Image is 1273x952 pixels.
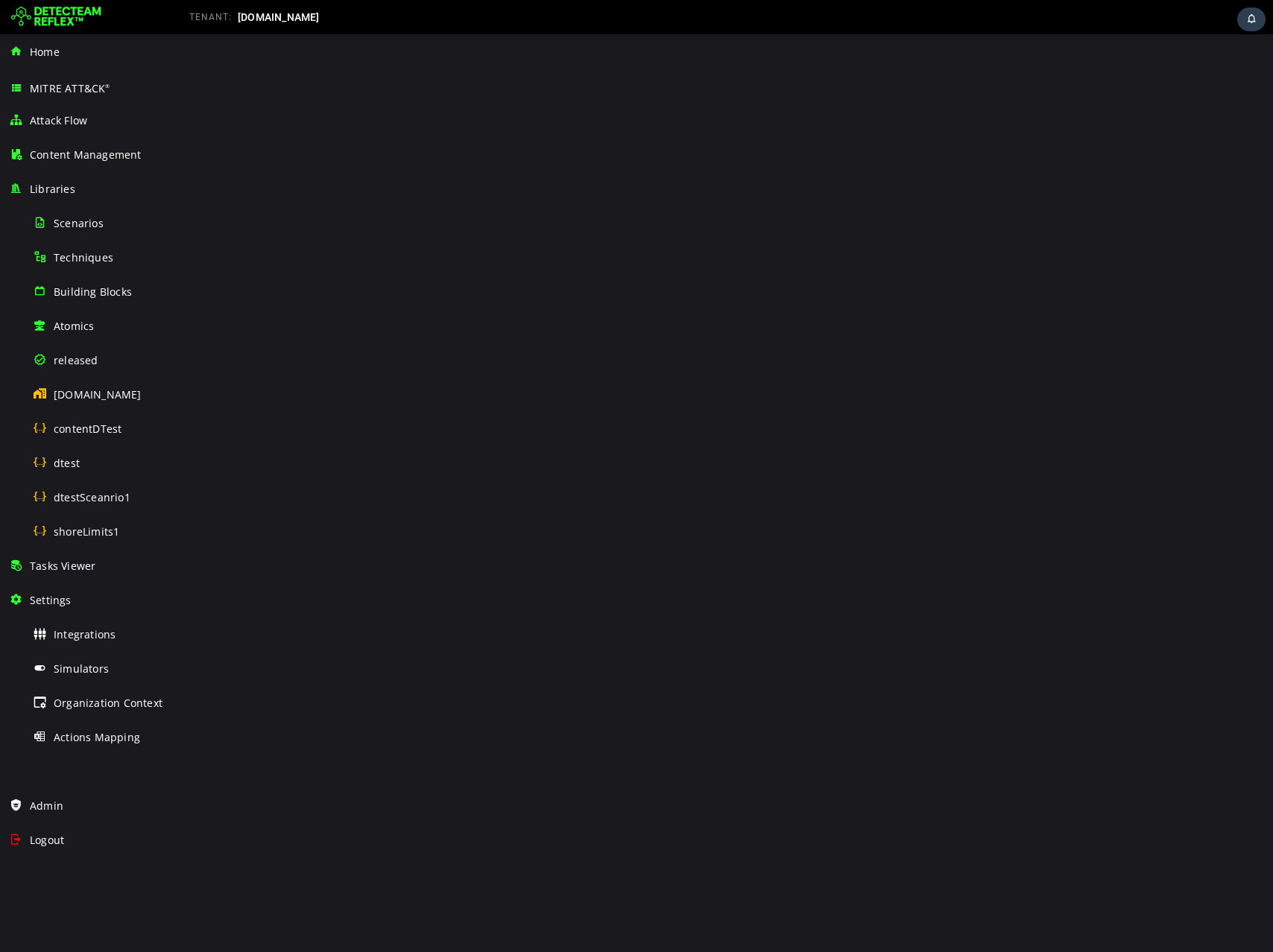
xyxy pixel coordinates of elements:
span: Scenarios [54,216,104,230]
span: [DOMAIN_NAME] [54,387,142,402]
div: Task Notifications [1237,7,1266,31]
span: Organization Context [54,696,162,710]
span: Integrations [54,627,116,641]
span: shoreLimits1 [54,524,119,539]
span: contentDTest [54,422,121,436]
span: Tasks Viewer [30,559,95,573]
span: TENANT: [189,12,232,22]
span: Actions Mapping [54,730,140,744]
sup: ® [105,83,110,89]
span: dtestSceanrio1 [54,490,130,504]
span: MITRE ATT&CK [30,81,110,95]
span: Techniques [54,250,113,264]
span: Admin [30,799,63,813]
span: Libraries [30,182,75,196]
span: Logout [30,833,64,847]
span: Atomics [54,319,94,333]
span: Simulators [54,661,109,676]
span: released [54,353,98,367]
span: dtest [54,456,80,470]
span: Content Management [30,147,142,162]
img: Detecteam logo [11,5,101,29]
span: Building Blocks [54,285,132,299]
span: Attack Flow [30,113,87,127]
span: Home [30,45,60,59]
span: Settings [30,593,72,607]
span: [DOMAIN_NAME] [238,11,320,23]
